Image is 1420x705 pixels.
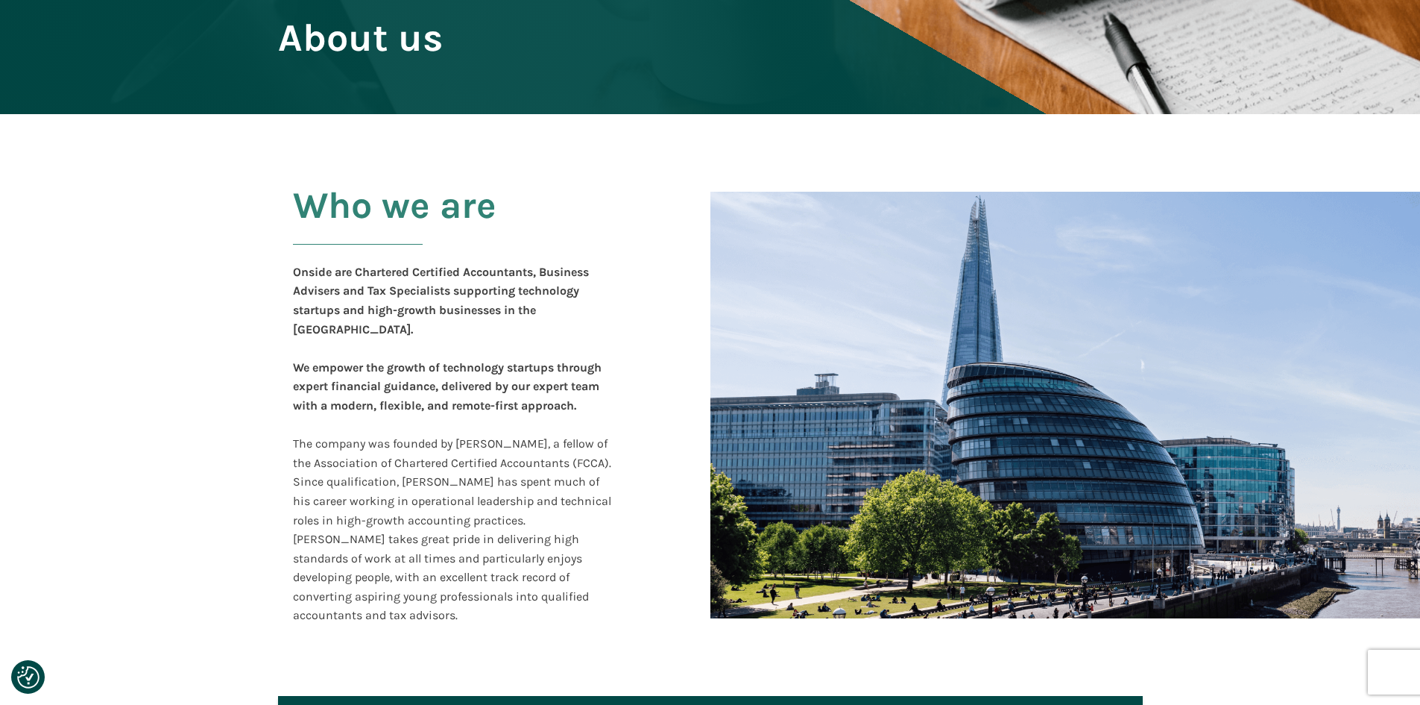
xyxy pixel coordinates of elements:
[293,379,599,413] b: , delivered by our expert team with a modern, flexible, and remote-first approach.
[293,263,615,625] div: The company was founded by [PERSON_NAME], a fellow of the Association of Chartered Certified Acco...
[293,265,589,336] b: Onside are Chartered Certified Accountants, Business Advisers and Tax Specialists supporting tech...
[17,666,40,689] img: Revisit consent button
[293,360,602,394] b: We empower the growth of technology startups through expert financial guidance
[17,666,40,689] button: Consent Preferences
[278,17,443,58] span: About us
[293,185,496,263] h2: Who we are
